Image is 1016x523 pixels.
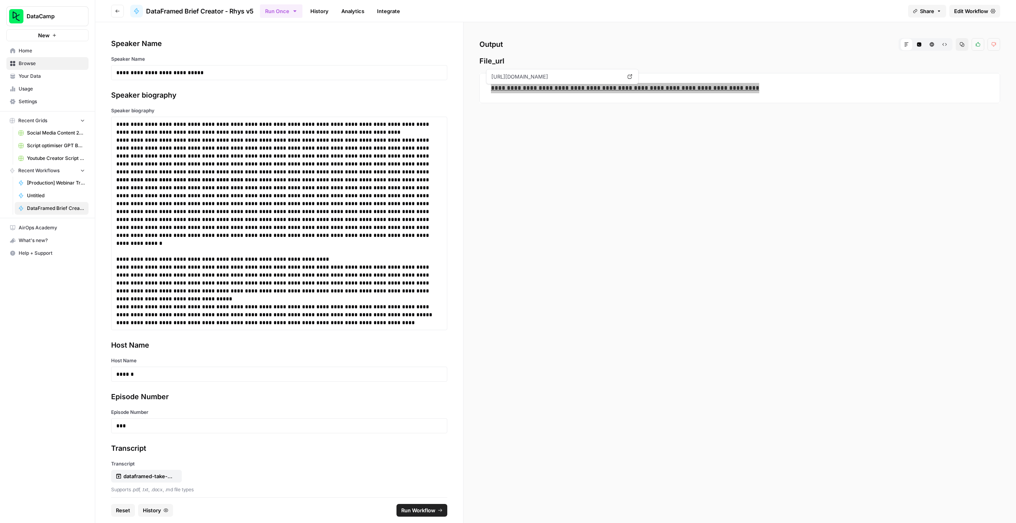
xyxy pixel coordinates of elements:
[6,95,89,108] a: Settings
[111,357,447,364] label: Host Name
[6,29,89,41] button: New
[130,5,254,17] a: DataFramed Brief Creator - Rhys v5
[6,57,89,70] a: Browse
[27,155,85,162] span: Youtube Creator Script Optimisations
[19,73,85,80] span: Your Data
[6,234,89,247] button: What's new?
[18,167,60,174] span: Recent Workflows
[116,506,130,514] span: Reset
[111,409,447,416] label: Episode Number
[111,90,447,101] div: Speaker biography
[19,224,85,231] span: AirOps Academy
[111,470,182,483] button: dataframed-take-02 (1).txt
[27,192,85,199] span: Untitled
[260,4,302,18] button: Run Once
[111,504,135,517] button: Reset
[954,7,988,15] span: Edit Workflow
[15,189,89,202] a: Untitled
[6,221,89,234] a: AirOps Academy
[111,107,447,114] label: Speaker biography
[6,165,89,177] button: Recent Workflows
[6,44,89,57] a: Home
[479,56,1000,67] span: File_url
[15,152,89,165] a: Youtube Creator Script Optimisations
[143,506,161,514] span: History
[27,142,85,149] span: Script optimiser GPT Build V2 Grid
[19,60,85,67] span: Browse
[306,5,333,17] a: History
[7,235,88,246] div: What's new?
[479,38,1000,51] h2: Output
[111,340,447,351] div: Host Name
[6,70,89,83] a: Your Data
[9,9,23,23] img: DataCamp Logo
[15,202,89,215] a: DataFramed Brief Creator - Rhys v5
[401,506,435,514] span: Run Workflow
[146,6,254,16] span: DataFramed Brief Creator - Rhys v5
[949,5,1000,17] a: Edit Workflow
[111,56,447,63] label: Speaker Name
[38,31,50,39] span: New
[6,115,89,127] button: Recent Grids
[138,504,173,517] button: History
[27,129,85,137] span: Social Media Content 2025
[27,205,85,212] span: DataFramed Brief Creator - Rhys v5
[15,139,89,152] a: Script optimiser GPT Build V2 Grid
[18,117,47,124] span: Recent Grids
[15,127,89,139] a: Social Media Content 2025
[6,6,89,26] button: Workspace: DataCamp
[920,7,934,15] span: Share
[111,460,447,467] label: Transcript
[27,179,85,187] span: [Production] Webinar Transcription and Summary ([PERSON_NAME])
[337,5,369,17] a: Analytics
[27,12,75,20] span: DataCamp
[111,391,447,402] div: Episode Number
[111,486,447,494] p: Supports .pdf, .txt, .docx, .md file types
[908,5,946,17] button: Share
[19,98,85,105] span: Settings
[396,504,447,517] button: Run Workflow
[6,83,89,95] a: Usage
[19,250,85,257] span: Help + Support
[19,85,85,92] span: Usage
[6,247,89,260] button: Help + Support
[15,177,89,189] a: [Production] Webinar Transcription and Summary ([PERSON_NAME])
[490,69,623,84] span: [URL][DOMAIN_NAME]
[372,5,405,17] a: Integrate
[123,472,174,480] p: dataframed-take-02 (1).txt
[111,443,447,454] div: Transcript
[19,47,85,54] span: Home
[111,38,447,49] div: Speaker Name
